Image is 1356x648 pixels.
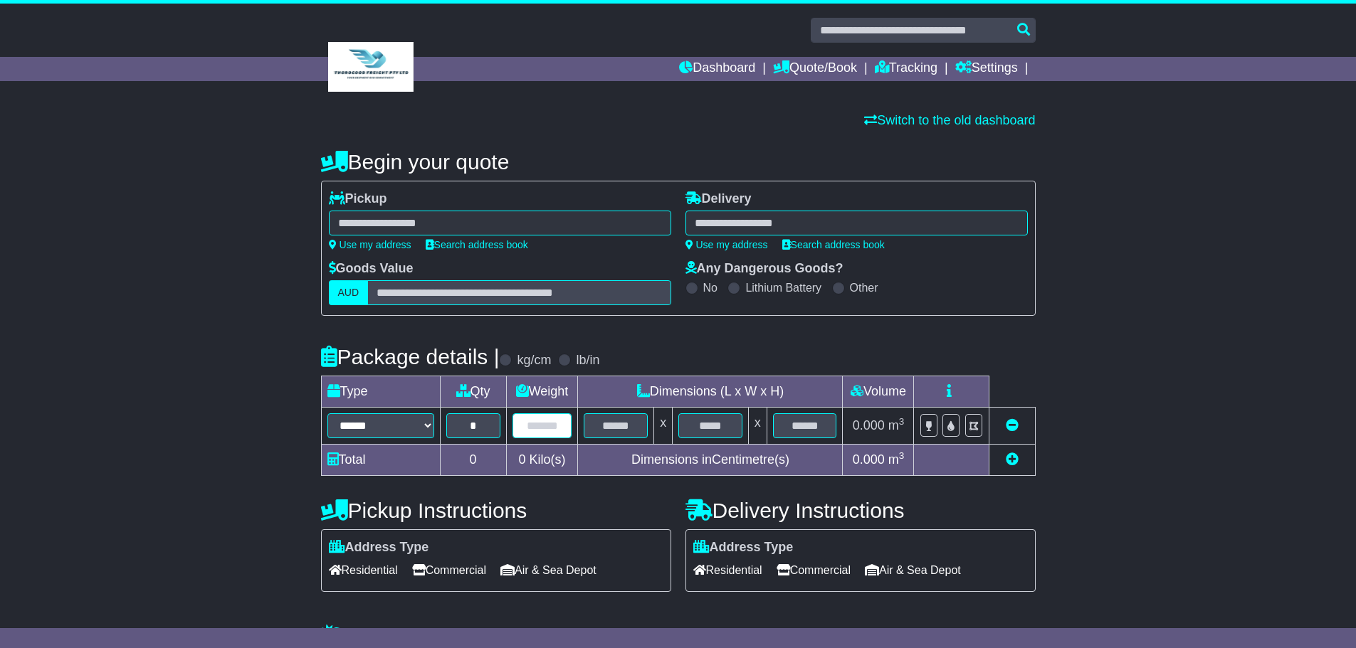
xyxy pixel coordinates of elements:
[329,191,387,207] label: Pickup
[518,452,525,467] span: 0
[703,281,718,294] label: No
[773,57,857,81] a: Quote/Book
[875,57,937,81] a: Tracking
[685,499,1036,522] h4: Delivery Instructions
[888,452,905,467] span: m
[329,280,369,305] label: AUD
[506,376,578,408] td: Weight
[329,239,411,250] a: Use my address
[685,191,752,207] label: Delivery
[1006,452,1019,467] a: Add new item
[321,624,1036,647] h4: Warranty & Insurance
[578,445,843,476] td: Dimensions in Centimetre(s)
[888,418,905,432] span: m
[685,261,843,277] label: Any Dangerous Goods?
[440,445,506,476] td: 0
[329,261,414,277] label: Goods Value
[899,416,905,427] sup: 3
[329,559,398,581] span: Residential
[654,408,673,445] td: x
[517,353,551,368] label: kg/cm
[850,281,878,294] label: Other
[576,353,599,368] label: lb/in
[1006,418,1019,432] a: Remove this item
[321,345,500,368] h4: Package details |
[321,376,440,408] td: Type
[440,376,506,408] td: Qty
[679,57,755,81] a: Dashboard
[782,239,885,250] a: Search address book
[321,150,1036,174] h4: Begin your quote
[329,540,429,556] label: Address Type
[426,239,528,250] a: Search address book
[412,559,486,581] span: Commercial
[748,408,767,445] td: x
[865,559,961,581] span: Air & Sea Depot
[864,113,1035,127] a: Switch to the old dashboard
[578,376,843,408] td: Dimensions (L x W x H)
[693,559,762,581] span: Residential
[853,452,885,467] span: 0.000
[955,57,1018,81] a: Settings
[777,559,851,581] span: Commercial
[899,450,905,461] sup: 3
[500,559,596,581] span: Air & Sea Depot
[843,376,914,408] td: Volume
[853,418,885,432] span: 0.000
[321,499,671,522] h4: Pickup Instructions
[685,239,768,250] a: Use my address
[693,540,794,556] label: Address Type
[321,445,440,476] td: Total
[506,445,578,476] td: Kilo(s)
[745,281,821,294] label: Lithium Battery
